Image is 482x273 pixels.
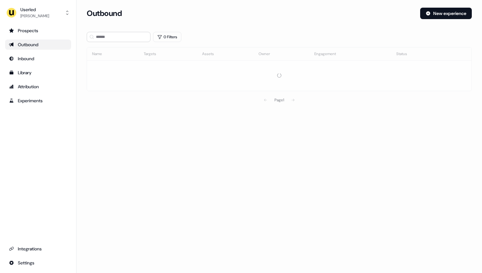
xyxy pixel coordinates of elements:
div: Integrations [9,246,67,252]
a: Go to attribution [5,82,71,92]
button: 0 Filters [153,32,181,42]
a: Go to experiments [5,96,71,106]
div: Outbound [9,41,67,48]
a: Go to integrations [5,258,71,268]
a: Go to integrations [5,244,71,254]
div: Prospects [9,27,67,34]
div: Inbound [9,55,67,62]
a: Go to prospects [5,25,71,36]
div: Userled [20,6,49,13]
div: Library [9,69,67,76]
button: Userled[PERSON_NAME] [5,5,71,20]
a: Go to Inbound [5,54,71,64]
a: Go to outbound experience [5,40,71,50]
div: Settings [9,260,67,266]
a: Go to templates [5,68,71,78]
div: Attribution [9,83,67,90]
div: Experiments [9,97,67,104]
div: [PERSON_NAME] [20,13,49,19]
button: New experience [420,8,472,19]
h3: Outbound [87,9,122,18]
